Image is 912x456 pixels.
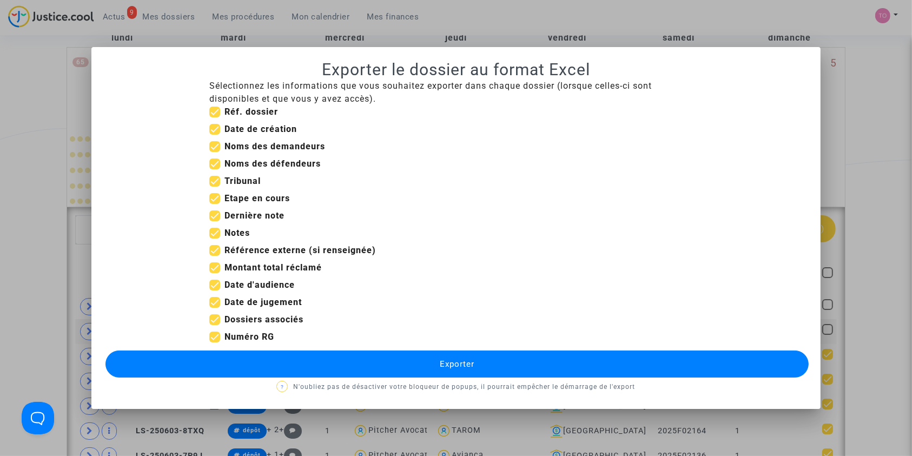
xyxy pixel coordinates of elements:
[224,141,325,151] b: Noms des demandeurs
[224,158,321,169] b: Noms des défendeurs
[224,314,303,325] b: Dossiers associés
[224,228,250,238] b: Notes
[104,380,808,394] p: N'oubliez pas de désactiver votre bloqueur de popups, il pourrait empêcher le démarrage de l'export
[22,402,54,434] iframe: Help Scout Beacon - Open
[224,262,322,273] b: Montant total réclamé
[105,351,809,378] button: Exporter
[281,384,284,390] span: ?
[224,332,274,342] b: Numéro RG
[104,60,808,80] h1: Exporter le dossier au format Excel
[224,176,261,186] b: Tribunal
[224,280,295,290] b: Date d'audience
[224,107,278,117] b: Réf. dossier
[209,81,652,104] span: Sélectionnez les informations que vous souhaitez exporter dans chaque dossier (lorsque celles-ci ...
[224,245,376,255] b: Référence externe (si renseignée)
[224,193,290,203] b: Etape en cours
[440,359,474,369] span: Exporter
[224,124,297,134] b: Date de création
[224,210,285,221] b: Dernière note
[224,297,302,307] b: Date de jugement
